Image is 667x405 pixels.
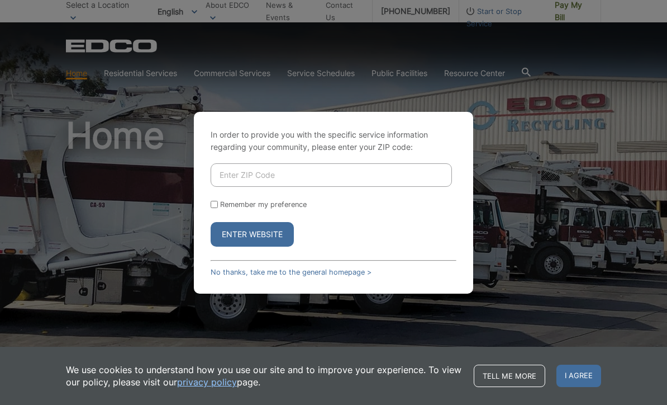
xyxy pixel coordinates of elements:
[211,222,294,247] button: Enter Website
[177,376,237,388] a: privacy policy
[66,364,463,388] p: We use cookies to understand how you use our site and to improve your experience. To view our pol...
[556,365,601,387] span: I agree
[211,163,452,187] input: Enter ZIP Code
[211,268,371,276] a: No thanks, take me to the general homepage >
[211,129,456,153] p: In order to provide you with the specific service information regarding your community, please en...
[220,200,307,209] label: Remember my preference
[474,365,545,387] a: Tell me more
